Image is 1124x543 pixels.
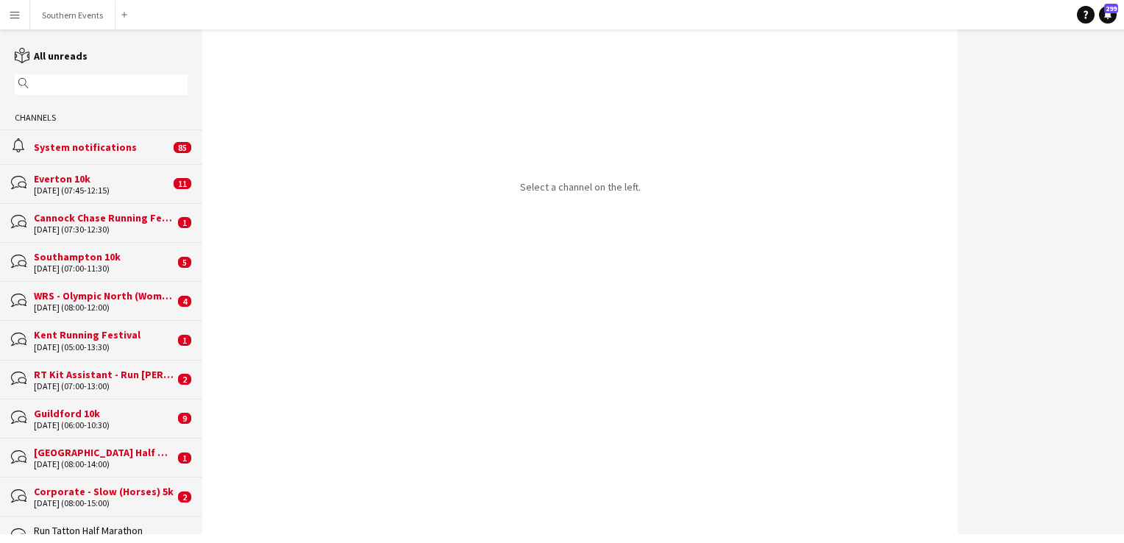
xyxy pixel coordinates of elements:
[174,178,191,189] span: 11
[1104,4,1118,13] span: 299
[178,491,191,503] span: 2
[34,446,174,459] div: [GEOGRAPHIC_DATA] Half Marathon
[34,524,188,537] div: Run Tatton Half Marathon
[34,224,174,235] div: [DATE] (07:30-12:30)
[34,289,174,302] div: WRS - Olympic North (Women Only)
[34,302,174,313] div: [DATE] (08:00-12:00)
[34,381,174,391] div: [DATE] (07:00-13:00)
[178,217,191,228] span: 1
[34,420,174,430] div: [DATE] (06:00-10:30)
[34,211,174,224] div: Cannock Chase Running Festival
[34,263,174,274] div: [DATE] (07:00-11:30)
[178,452,191,464] span: 1
[520,180,641,194] p: Select a channel on the left.
[178,413,191,424] span: 9
[178,257,191,268] span: 5
[34,342,174,352] div: [DATE] (05:00-13:30)
[15,49,88,63] a: All unreads
[1099,6,1117,24] a: 299
[30,1,115,29] button: Southern Events
[178,374,191,385] span: 2
[34,459,174,469] div: [DATE] (08:00-14:00)
[174,142,191,153] span: 85
[34,185,170,196] div: [DATE] (07:45-12:15)
[34,485,174,498] div: Corporate - Slow (Horses) 5k
[34,172,170,185] div: Everton 10k
[34,328,174,341] div: Kent Running Festival
[178,335,191,346] span: 1
[178,296,191,307] span: 4
[34,498,174,508] div: [DATE] (08:00-15:00)
[34,407,174,420] div: Guildford 10k
[34,250,174,263] div: Southampton 10k
[34,368,174,381] div: RT Kit Assistant - Run [PERSON_NAME][GEOGRAPHIC_DATA]
[34,141,170,154] div: System notifications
